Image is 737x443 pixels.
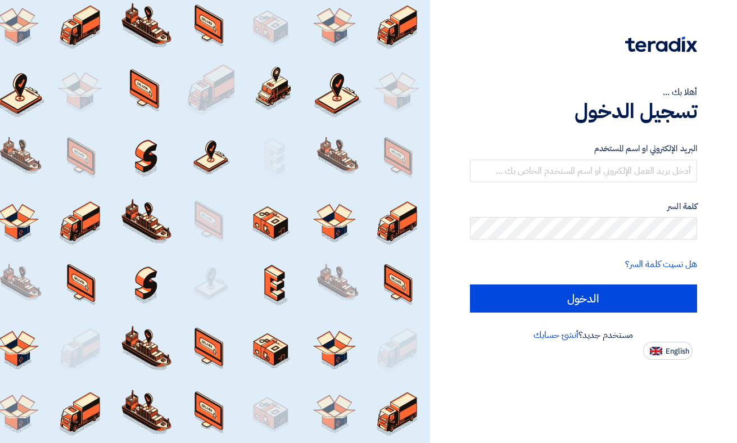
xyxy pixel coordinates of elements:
span: English [666,347,689,355]
a: هل نسيت كلمة السر؟ [625,257,697,271]
input: الدخول [470,284,697,313]
input: أدخل بريد العمل الإلكتروني او اسم المستخدم الخاص بك ... [470,160,697,182]
div: أهلا بك ... [470,85,697,99]
img: en-US.png [650,347,662,355]
h1: تسجيل الدخول [470,99,697,124]
label: البريد الإلكتروني او اسم المستخدم [470,142,697,155]
img: Teradix logo [625,37,697,52]
a: أنشئ حسابك [533,328,578,342]
div: مستخدم جديد؟ [470,328,697,342]
button: English [643,342,693,360]
label: كلمة السر [470,200,697,213]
